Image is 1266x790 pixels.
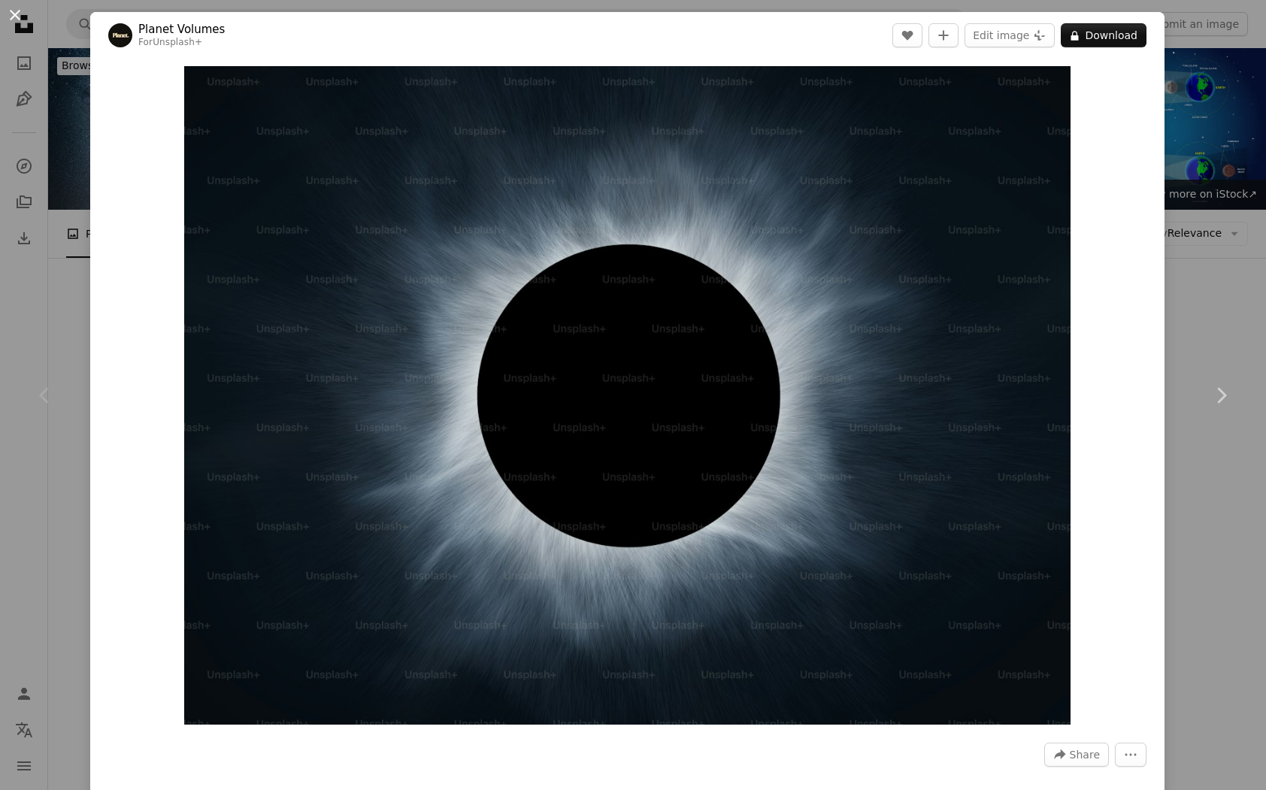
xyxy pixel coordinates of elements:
button: Zoom in on this image [184,66,1071,725]
a: Planet Volumes [138,22,225,37]
button: Edit image [965,23,1055,47]
button: Download [1061,23,1146,47]
button: Like [892,23,922,47]
button: Add to Collection [928,23,959,47]
button: Share this image [1044,743,1109,767]
div: For [138,37,225,49]
button: More Actions [1115,743,1146,767]
a: Unsplash+ [153,37,202,47]
span: Share [1070,743,1100,766]
a: Next [1176,323,1266,468]
img: Go to Planet Volumes's profile [108,23,132,47]
img: the eclipse of the sun as seen from space [184,66,1071,725]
